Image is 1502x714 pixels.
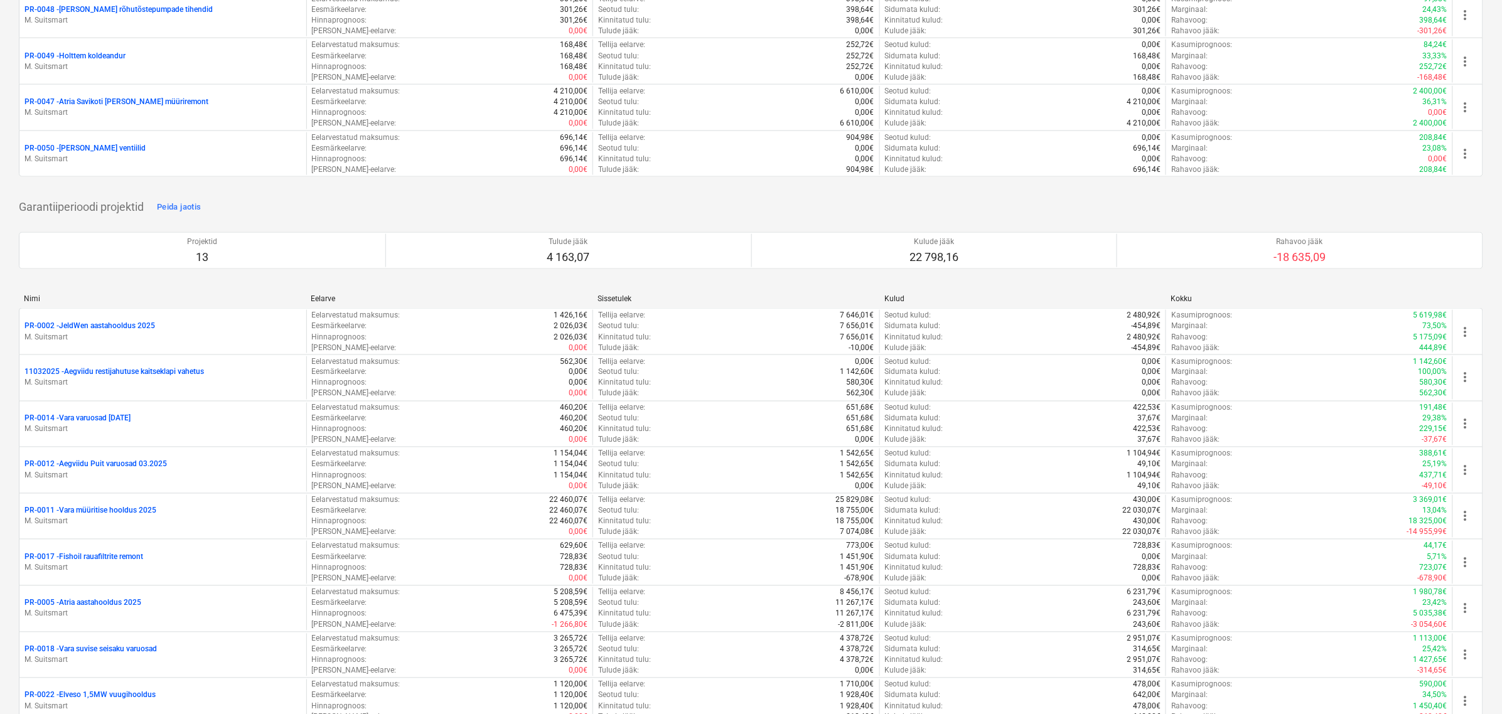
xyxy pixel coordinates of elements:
[1420,449,1447,459] p: 388,61€
[1171,294,1448,303] div: Kokku
[1137,435,1161,445] p: 37,67€
[849,343,874,353] p: -10,00€
[312,332,367,343] p: Hinnaprognoos :
[598,459,639,470] p: Seotud tulu :
[847,403,874,413] p: 651,68€
[598,40,645,50] p: Tellija eelarve :
[1171,86,1232,97] p: Kasumiprognoos :
[547,237,590,247] p: Tulude jääk
[187,237,217,247] p: Projektid
[1142,154,1161,164] p: 0,00€
[598,294,874,303] div: Sissetulek
[1171,132,1232,143] p: Kasumiprognoos :
[1133,403,1161,413] p: 422,53€
[24,4,213,15] p: PR-0048 - [PERSON_NAME] rõhutõstepumpade tihendid
[840,459,874,470] p: 1 542,65€
[24,506,156,516] p: PR-0011 - Vara müüritise hooldus 2025
[1171,310,1232,321] p: Kasumiprognoos :
[560,61,587,72] p: 168,48€
[312,154,367,164] p: Hinnaprognoos :
[1133,26,1161,36] p: 301,26€
[1458,417,1473,432] span: more_vert
[560,4,587,15] p: 301,26€
[840,118,874,129] p: 6 610,00€
[598,356,645,367] p: Tellija eelarve :
[885,413,941,424] p: Sidumata kulud :
[24,154,301,164] p: M. Suitsmart
[24,598,141,609] p: PR-0005 - Atria aastahooldus 2025
[1133,51,1161,61] p: 168,48€
[24,459,301,481] div: PR-0012 -Aegviidu Puit varuosad 03.2025M. Suitsmart
[840,310,874,321] p: 7 646,01€
[24,15,301,26] p: M. Suitsmart
[1171,143,1208,154] p: Marginaal :
[1171,107,1208,118] p: Rahavoog :
[598,424,651,435] p: Kinnitatud tulu :
[1413,310,1447,321] p: 5 619,98€
[1171,435,1220,445] p: Rahavoo jääk :
[885,164,927,175] p: Kulude jääk :
[24,655,301,666] p: M. Suitsmart
[1458,463,1473,478] span: more_vert
[1420,61,1447,72] p: 252,72€
[598,343,639,353] p: Tulude jääk :
[885,4,941,15] p: Sidumata kulud :
[847,40,874,50] p: 252,72€
[560,356,587,367] p: 562,30€
[24,143,146,154] p: PR-0050 - [PERSON_NAME] ventiilid
[1133,143,1161,154] p: 696,14€
[1420,424,1447,435] p: 229,15€
[847,4,874,15] p: 398,64€
[311,294,587,303] div: Eelarve
[1142,61,1161,72] p: 0,00€
[856,435,874,445] p: 0,00€
[598,321,639,331] p: Seotud tulu :
[1171,403,1232,413] p: Kasumiprognoos :
[1274,250,1326,265] p: -18 635,09
[885,310,931,321] p: Seotud kulud :
[598,26,639,36] p: Tulude jääk :
[1171,40,1232,50] p: Kasumiprognoos :
[1420,343,1447,353] p: 444,89€
[1171,61,1208,72] p: Rahavoog :
[554,459,587,470] p: 1 154,04€
[598,367,639,378] p: Seotud tulu :
[24,413,301,435] div: PR-0014 -Vara varuosad [DATE]M. Suitsmart
[312,321,367,331] p: Eesmärkeelarve :
[24,516,301,527] p: M. Suitsmart
[1133,72,1161,83] p: 168,48€
[312,97,367,107] p: Eesmärkeelarve :
[560,40,587,50] p: 168,48€
[312,378,367,388] p: Hinnaprognoos :
[1458,324,1473,339] span: more_vert
[885,449,931,459] p: Seotud kulud :
[24,701,301,712] p: M. Suitsmart
[856,143,874,154] p: 0,00€
[885,51,941,61] p: Sidumata kulud :
[856,97,874,107] p: 0,00€
[1142,367,1161,378] p: 0,00€
[598,143,639,154] p: Seotud tulu :
[1423,4,1447,15] p: 24,43%
[547,250,590,265] p: 4 163,07
[856,154,874,164] p: 0,00€
[1458,54,1473,69] span: more_vert
[24,459,167,470] p: PR-0012 - Aegviidu Puit varuosad 03.2025
[598,61,651,72] p: Kinnitatud tulu :
[1458,694,1473,709] span: more_vert
[154,197,204,217] button: Peida jaotis
[1420,378,1447,388] p: 580,30€
[885,15,943,26] p: Kinnitatud kulud :
[24,563,301,573] p: M. Suitsmart
[24,143,301,164] div: PR-0050 -[PERSON_NAME] ventiilidM. Suitsmart
[598,378,651,388] p: Kinnitatud tulu :
[560,51,587,61] p: 168,48€
[598,15,651,26] p: Kinnitatud tulu :
[885,459,941,470] p: Sidumata kulud :
[312,310,400,321] p: Eelarvestatud maksumus :
[840,332,874,343] p: 7 656,01€
[856,72,874,83] p: 0,00€
[554,86,587,97] p: 4 210,00€
[312,435,397,445] p: [PERSON_NAME]-eelarve :
[24,424,301,435] p: M. Suitsmart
